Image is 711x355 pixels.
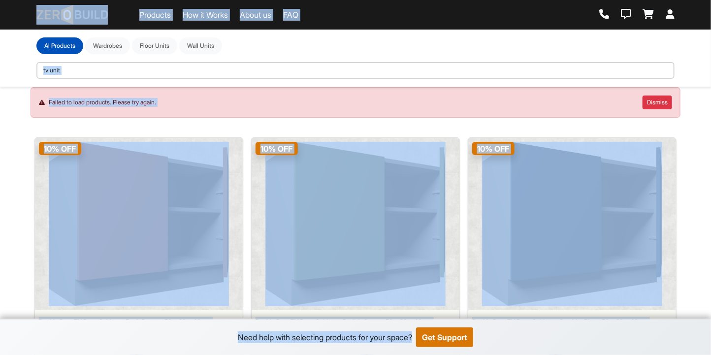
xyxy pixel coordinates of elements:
[238,331,412,343] div: Need help with selecting products for your space?
[39,142,81,155] span: 10 % OFF
[240,9,271,21] a: About us
[666,9,675,20] a: Login
[472,142,515,155] span: 10 % OFF
[139,9,171,21] a: Products
[36,37,83,54] button: Al Products
[39,318,239,325] div: Double Door TV Base Cabinet - Earth Brown - 50 x 80 x 40 cm
[132,37,177,54] button: Floor Units
[256,142,298,155] span: 10 % OFF
[179,37,222,54] button: Wall Units
[283,9,298,21] a: FAQ
[36,62,675,79] input: Search by product name...
[36,5,108,25] img: ZeroBuild logo
[643,96,672,109] button: Dismiss
[49,142,229,306] img: Double Door TV Base Cabinet - Earth Brown - 50 x 80 x 40 cm
[256,318,455,325] div: Double Door TV Base Cabinet - English Green - 50 x 80 x 40 cm
[482,142,662,306] img: Double Door TV Base Cabinet - Graphite Blue - 50 x 80 x 40 cm
[416,327,473,347] button: Get Support
[183,9,228,21] a: How it Works
[39,98,156,107] span: Failed to load products. Please try again.
[472,318,672,325] div: Double Door TV Base Cabinet - Graphite Blue - 50 x 80 x 40 cm
[265,142,446,306] img: Double Door TV Base Cabinet - English Green - 50 x 80 x 40 cm
[85,37,130,54] button: Wardrobes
